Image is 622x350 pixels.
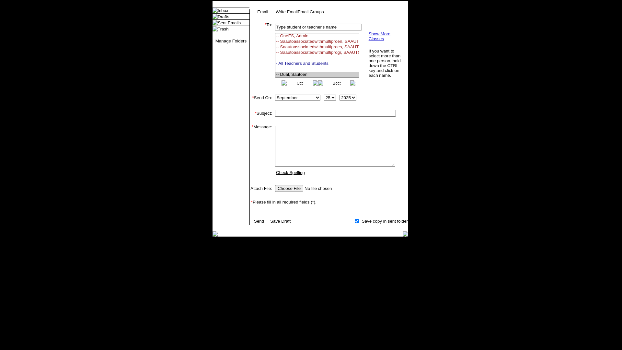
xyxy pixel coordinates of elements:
[272,53,274,56] img: spacer.gif
[213,20,218,25] img: folder_icon.gif
[215,39,247,43] a: Manage Folders
[254,219,264,224] a: Send
[275,44,359,50] option: -- Saautoassociatedwithmultiproes, SAAUTOASSOCIATEDWITHMULTIPROGRAMES
[250,211,255,216] img: spacer.gif
[275,33,359,39] option: -- OneES, Admin
[250,220,251,222] img: spacer.gif
[350,80,355,86] img: button_right.png
[368,48,403,78] td: If you want to select more than one person, hold down the CTRL key and click on each name.
[275,39,359,44] option: -- Saautoassociatedwithmultiproen, SAAUTOASSOCIATEDWITHMULTIPROGRAMEN
[275,72,359,77] option: -- Dual, Sautoen
[275,61,359,66] option: - All Teachers and Students
[369,31,390,41] a: Show More Classes
[250,184,272,193] td: Attach File:
[250,93,272,102] td: Send On:
[250,22,272,87] td: To:
[360,217,408,225] td: Save copy in sent folder
[298,9,324,14] a: Email Groups
[318,80,323,86] img: button_left.png
[213,14,218,19] img: folder_icon.gif
[250,102,256,109] img: spacer.gif
[276,9,298,14] a: Write Email
[333,81,341,86] a: Bcc:
[296,81,303,86] a: Cc:
[218,14,229,19] a: Drafts
[257,9,268,14] a: Email
[403,231,408,237] img: table_footer_right.gif
[313,80,318,86] img: button_right.png
[250,177,256,184] img: spacer.gif
[213,26,218,31] img: folder_icon.gif
[250,204,256,211] img: spacer.gif
[250,193,256,200] img: spacer.gif
[282,80,287,86] img: button_left.png
[218,20,241,25] a: Sent Emails
[250,118,256,124] img: spacer.gif
[250,109,272,118] td: Subject:
[250,87,256,93] img: spacer.gif
[218,8,228,13] a: Inbox
[213,8,218,13] img: folder_icon.gif
[213,231,218,237] img: table_footer_left.gif
[270,219,291,224] a: Save Draft
[276,170,305,175] a: Check Spelling
[250,124,272,177] td: Message:
[250,200,408,204] td: Please fill in all required fields (*).
[275,50,359,55] option: -- Saautoassociatedwithmultiprogr, SAAUTOASSOCIATEDWITHMULTIPROGRAMCLA
[218,27,229,31] a: Trash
